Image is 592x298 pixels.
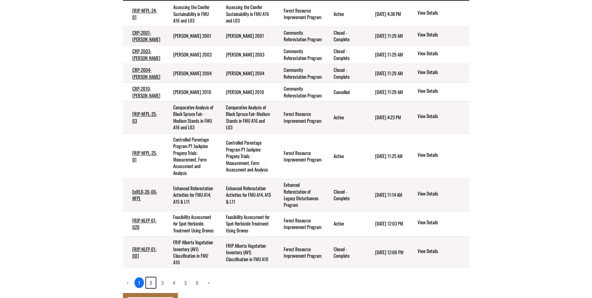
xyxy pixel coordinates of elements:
a: View details [418,31,467,39]
a: View details [418,151,467,159]
time: [DATE] 12:06 PM [375,249,404,256]
td: CRP-2004-BUSH [123,64,164,83]
time: [DATE] 11:29 AM [375,51,403,58]
time: [DATE] 11:14 AM [375,191,402,198]
td: Closed - Complete [324,236,366,268]
td: Controlled Parentage Program P1 Jackpine Progeny Trials: Measurement, Form Assessment and Analysis [217,133,274,179]
td: FRIP Alberta Vegetation Inventory (AVI) Classification in FMU A10 [164,236,216,268]
time: [DATE] 11:29 AM [375,70,403,77]
td: action menu [407,236,469,268]
td: Closed - Complete [324,45,366,64]
a: FRIP-NFPL-25-01 [132,149,157,163]
td: action menu [407,1,469,27]
td: FRIP-NFPL-24-01 [123,1,164,27]
td: action menu [407,83,469,102]
a: FRIP-NFPL-25-03 [132,110,157,124]
time: [DATE] 11:29 AM [375,32,403,39]
td: action menu [407,133,469,179]
a: FRIP-NLFP-01-020 [132,217,157,230]
td: action menu [407,27,469,45]
td: Comparative Analysis of Black Spruce Fair-Medium Stands in FMU A16 and L03 [217,102,274,134]
time: [DATE] 11:29 AM [375,88,403,95]
td: action menu [407,45,469,64]
td: FRIP-NLFP-01-020 [123,211,164,236]
a: EnRLD-20-06-NFPL [132,188,158,201]
td: FRIP-NLFP-01-001 [123,236,164,268]
td: Community Reforestation Program [274,83,325,102]
a: View details [418,87,467,95]
td: Closed - Complete [324,27,366,45]
td: Forest Resource Improvement Program [274,236,325,268]
a: View details [418,248,467,255]
td: EnRLD-20-06-NFPL [123,179,164,211]
td: Enhanced Reforestation Activities for FMU A14, A15 & L11 [164,179,216,211]
td: Forest Resource Improvement Program [274,102,325,134]
td: Enhanced Reforestation of Legacy Disturbances Program [274,179,325,211]
a: page 2 [146,277,156,288]
a: View details [418,113,467,120]
td: BUSH 2010 [217,83,274,102]
a: CRP-2001-[PERSON_NAME] [132,29,160,42]
td: Feasibility Assessment for Spot Herbicide Treatment Using Drones [217,211,274,236]
a: CRP-2004-[PERSON_NAME] [132,66,160,80]
a: FRIP-NLFP-01-001 [132,246,157,259]
td: 3/27/2024 12:06 PM [366,236,408,268]
td: Assessing the Conifer Sustainability in FMU A16 and L03 [164,1,216,27]
a: View details [418,219,467,226]
td: 8/19/2024 11:14 AM [366,179,408,211]
td: Assessing the Conifer Sustainability in FMU A16 and L03 [217,1,274,27]
td: BUSH 2003 [164,45,216,64]
td: 5/14/2025 12:03 PM [366,211,408,236]
td: FRIP Alberta Vegetation Inventory (AVI) Classification in FMU A10 [217,236,274,268]
td: Forest Resource Improvement Program [274,211,325,236]
a: Next page [204,277,213,288]
a: CRP-2003-[PERSON_NAME] [132,47,160,61]
td: FRIP-NFPL-25-01 [123,133,164,179]
td: Community Reforestation Program [274,64,325,83]
a: 1 [134,277,144,288]
td: 11/1/2024 11:25 AM [366,133,408,179]
td: FRIP-NFPL-25-03 [123,102,164,134]
td: Active [324,102,366,134]
td: 8/9/2023 11:29 AM [366,45,408,64]
a: View details [418,190,467,198]
td: Community Reforestation Program [274,27,325,45]
time: [DATE] 12:03 PM [375,220,403,227]
td: Comparative Analysis of Black Spruce Fair-Medium Stands in FMU A16 and L03 [164,102,216,134]
td: 6/6/2025 4:38 PM [366,1,408,27]
td: Active [324,1,366,27]
td: 8/9/2023 11:29 AM [366,83,408,102]
a: CRP-2010-[PERSON_NAME] [132,85,160,98]
a: View details [418,9,467,17]
td: BUSH 2001 [217,27,274,45]
a: page 3 [158,277,167,288]
a: FRIP-NFPL-24-01 [132,7,157,20]
td: Controlled Parentage Program P1 Jackpine Progeny Trials: Measurement, Form Assessment and Analysis [164,133,216,179]
a: page 6 [192,277,202,288]
td: action menu [407,64,469,83]
td: CRP-2010-BUSH [123,83,164,102]
a: page 5 [181,277,190,288]
td: Forest Resource Improvement Program [274,1,325,27]
td: Active [324,133,366,179]
td: Forest Resource Improvement Program [274,133,325,179]
td: 8/9/2023 11:29 AM [366,64,408,83]
td: action menu [407,102,469,134]
td: BUSH 2001 [164,27,216,45]
time: [DATE] 4:38 PM [375,10,401,17]
td: BUSH 2004 [217,64,274,83]
td: Active [324,211,366,236]
td: Cancelled [324,83,366,102]
td: 4/17/2025 4:23 PM [366,102,408,134]
td: Enhanced Reforestation Activities for FMU A14, A15 & L11 [217,179,274,211]
td: 8/9/2023 11:29 AM [366,27,408,45]
td: BUSH 2010 [164,83,216,102]
td: Community Reforestation Program [274,45,325,64]
time: [DATE] 11:25 AM [375,152,403,159]
time: [DATE] 4:23 PM [375,114,401,121]
td: BUSH 2003 [217,45,274,64]
td: action menu [407,179,469,211]
td: action menu [407,211,469,236]
a: View details [418,50,467,57]
a: Previous page [123,277,132,288]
